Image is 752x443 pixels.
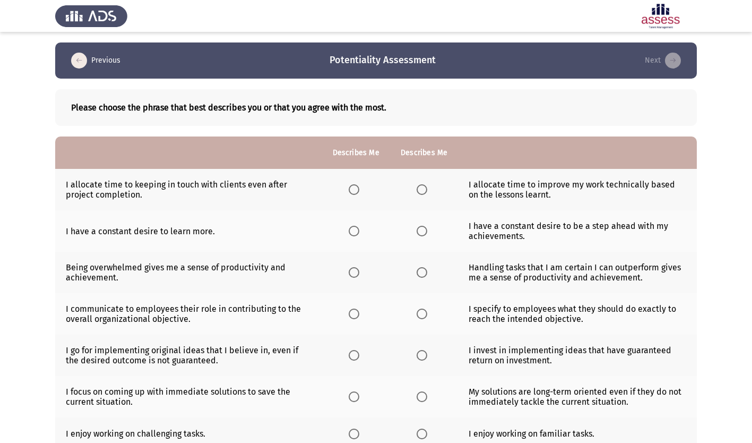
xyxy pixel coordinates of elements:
[417,267,431,277] mat-radio-group: Select an option
[322,137,390,169] th: Describes Me
[55,293,322,335] td: I communicate to employees their role in contributing to the overall organizational objective.
[349,184,364,194] mat-radio-group: Select an option
[458,335,697,376] td: I invest in implementing ideas that have guaranteed return on investment.
[417,226,431,236] mat-radio-group: Select an option
[330,54,436,67] h3: Potentiality Assessment
[55,1,127,31] img: Assess Talent Management logo
[349,309,364,319] mat-radio-group: Select an option
[458,169,697,210] td: I allocate time to improve my work technically based on the lessons learnt.
[458,210,697,252] td: I have a constant desire to be a step ahead with my achievements.
[55,335,322,376] td: I go for implementing original ideas that I believe in, even if the desired outcome is not guaran...
[68,52,124,69] button: load previous page
[417,391,431,402] mat-radio-group: Select an option
[458,293,697,335] td: I specify to employees what they should do exactly to reach the intended objective.
[349,267,364,277] mat-radio-group: Select an option
[349,226,364,236] mat-radio-group: Select an option
[458,376,697,418] td: My solutions are long-term oriented even if they do not immediately tackle the current situation.
[458,252,697,293] td: Handling tasks that I am certain I can outperform gives me a sense of productivity and achievement.
[55,376,322,418] td: I focus on coming up with immediate solutions to save the current situation.
[417,428,431,438] mat-radio-group: Select an option
[349,428,364,438] mat-radio-group: Select an option
[625,1,697,31] img: Assessment logo of Potentiality Assessment R2 (EN/AR)
[417,309,431,319] mat-radio-group: Select an option
[55,252,322,293] td: Being overwhelmed gives me a sense of productivity and achievement.
[642,52,684,69] button: check the missing
[390,137,458,169] th: Describes Me
[349,391,364,402] mat-radio-group: Select an option
[417,184,431,194] mat-radio-group: Select an option
[417,350,431,360] mat-radio-group: Select an option
[55,210,322,252] td: I have a constant desire to learn more.
[349,350,364,360] mat-radio-group: Select an option
[55,169,322,210] td: I allocate time to keeping in touch with clients even after project completion.
[71,103,681,113] b: Please choose the phrase that best describes you or that you agree with the most.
